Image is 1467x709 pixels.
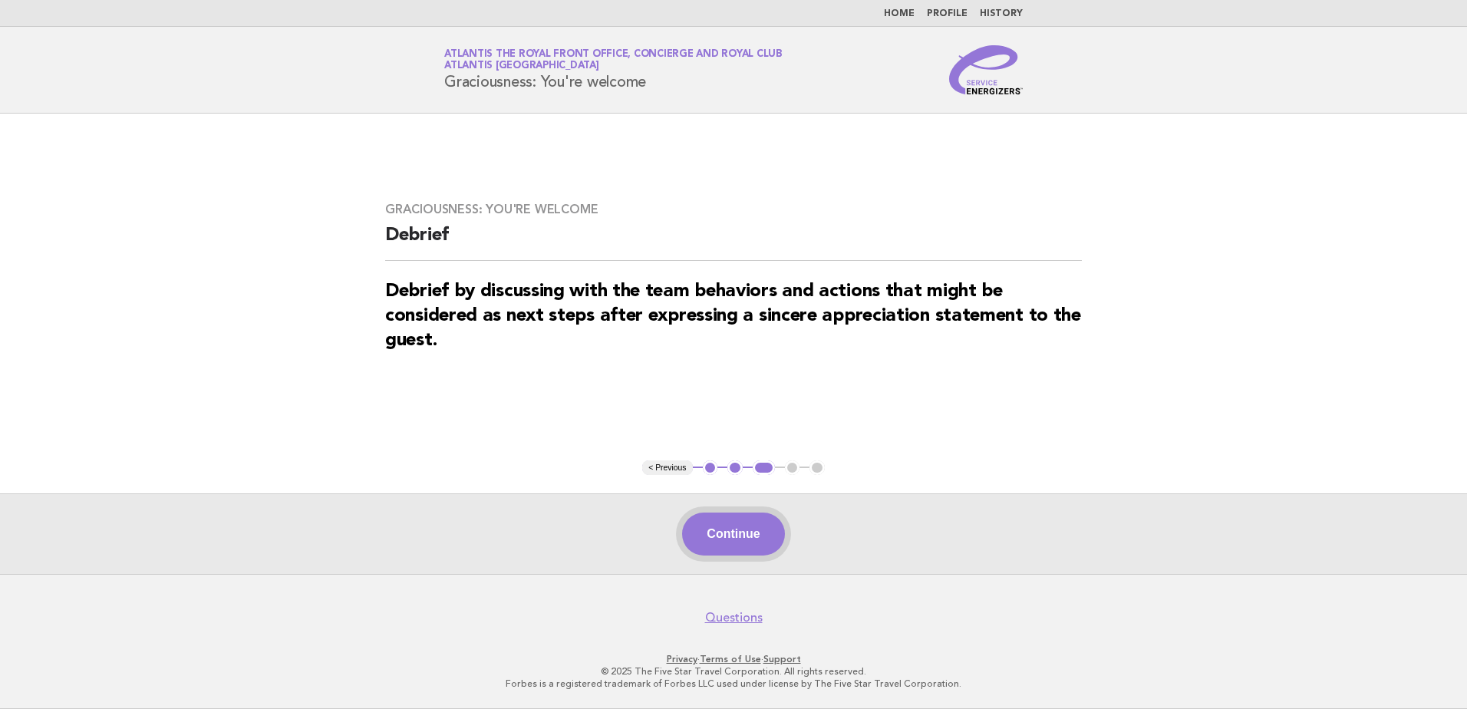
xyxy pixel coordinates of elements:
[264,653,1203,665] p: · ·
[264,678,1203,690] p: Forbes is a registered trademark of Forbes LLC used under license by The Five Star Travel Corpora...
[444,49,783,71] a: Atlantis The Royal Front Office, Concierge and Royal ClubAtlantis [GEOGRAPHIC_DATA]
[385,202,1082,217] h3: Graciousness: You're welcome
[264,665,1203,678] p: © 2025 The Five Star Travel Corporation. All rights reserved.
[753,460,775,476] button: 3
[642,460,692,476] button: < Previous
[705,610,763,625] a: Questions
[927,9,968,18] a: Profile
[700,654,761,664] a: Terms of Use
[682,513,784,556] button: Continue
[703,460,718,476] button: 1
[727,460,743,476] button: 2
[980,9,1023,18] a: History
[763,654,801,664] a: Support
[884,9,915,18] a: Home
[667,654,697,664] a: Privacy
[444,61,599,71] span: Atlantis [GEOGRAPHIC_DATA]
[385,223,1082,261] h2: Debrief
[385,282,1081,350] strong: Debrief by discussing with the team behaviors and actions that might be considered as next steps ...
[444,50,783,90] h1: Graciousness: You're welcome
[949,45,1023,94] img: Service Energizers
